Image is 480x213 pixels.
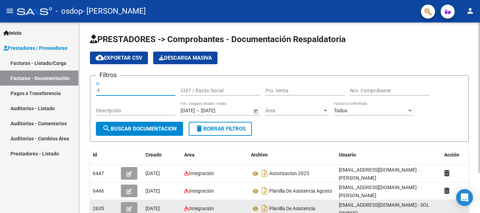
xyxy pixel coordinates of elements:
span: Archivo [251,152,268,158]
mat-icon: person [466,7,474,15]
button: Borrar Filtros [189,122,252,136]
button: Exportar CSV [90,52,148,64]
span: Borrar Filtros [195,126,246,132]
span: 6447 [93,171,104,176]
span: – [196,108,200,114]
span: Integración [189,206,214,211]
app-download-masive: Descarga masiva de comprobantes (adjuntos) [153,52,218,64]
span: Id [93,152,97,158]
input: Fecha inicio [181,108,195,114]
span: 6446 [93,188,104,194]
span: [DATE] [145,171,160,176]
span: [DATE] [145,206,160,211]
span: - osdop [56,4,83,19]
span: 2635 [93,206,104,211]
span: Prestadores / Proveedores [4,44,67,52]
datatable-header-cell: Usuario [336,147,441,162]
button: Open calendar [252,107,259,115]
mat-icon: delete [195,124,203,133]
span: [EMAIL_ADDRESS][DOMAIN_NAME] - . [PERSON_NAME] [339,167,422,181]
input: Fecha fin [201,108,235,114]
span: Area [184,152,195,158]
h3: Filtros [96,70,120,80]
datatable-header-cell: Acción [441,147,476,162]
span: Exportar CSV [96,55,142,61]
button: Buscar Documentacion [96,122,183,136]
datatable-header-cell: Creado [143,147,181,162]
span: Autorizacion 2025 [269,171,309,177]
span: Descarga Masiva [159,55,212,61]
span: - [PERSON_NAME] [83,4,146,19]
span: Integración [189,171,214,176]
span: [DATE] [145,188,160,194]
span: Integración [189,188,214,194]
span: Todos [334,108,347,113]
mat-icon: cloud_download [96,53,104,62]
span: Creado [145,152,162,158]
mat-icon: search [102,124,111,133]
span: Usuario [339,152,356,158]
button: Descarga Masiva [153,52,218,64]
i: Descargar documento [260,168,269,179]
datatable-header-cell: Archivo [248,147,336,162]
span: Buscar Documentacion [102,126,177,132]
datatable-header-cell: Id [90,147,118,162]
span: [EMAIL_ADDRESS][DOMAIN_NAME] - . [PERSON_NAME] [339,185,422,198]
span: Acción [444,152,459,158]
span: Planilla De Asistencia Agosto [269,188,332,194]
datatable-header-cell: Area [181,147,248,162]
div: Open Intercom Messenger [456,189,473,206]
span: PRESTADORES -> Comprobantes - Documentación Respaldatoria [90,34,346,44]
mat-icon: menu [6,7,14,15]
i: Descargar documento [260,185,269,197]
span: Planilla De Asistencia [269,206,315,212]
span: Área [265,108,322,114]
span: Inicio [4,29,21,37]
